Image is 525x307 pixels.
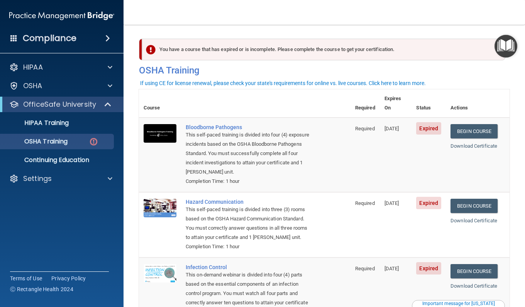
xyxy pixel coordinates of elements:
a: Terms of Use [10,275,42,282]
span: [DATE] [384,266,399,271]
span: Required [355,126,375,131]
a: Infection Control [186,264,312,270]
img: PMB logo [9,8,114,24]
p: HIPAA [23,63,43,72]
span: Ⓒ Rectangle Health 2024 [10,285,73,293]
a: Begin Course [450,199,498,213]
span: Required [355,266,375,271]
button: Open Resource Center [495,35,517,58]
h4: OSHA Training [139,65,510,76]
p: Continuing Education [5,156,110,164]
p: OfficeSafe University [23,100,96,109]
p: Settings [23,174,52,183]
span: Expired [416,122,441,135]
a: Hazard Communication [186,199,312,205]
th: Course [139,89,181,118]
span: Required [355,200,375,206]
a: Download Certificate [450,143,497,149]
div: Completion Time: 1 hour [186,177,312,186]
a: OSHA [9,81,112,90]
a: Begin Course [450,264,498,278]
p: OSHA Training [5,138,68,145]
p: HIPAA Training [5,119,69,127]
a: Settings [9,174,112,183]
span: Expired [416,197,441,209]
div: Completion Time: 1 hour [186,242,312,251]
a: Download Certificate [450,218,497,223]
h4: Compliance [23,33,76,44]
a: Begin Course [450,124,498,138]
a: HIPAA [9,63,112,72]
th: Required [351,89,380,118]
th: Actions [446,89,510,118]
div: You have a course that has expired or is incomplete. Please complete the course to get your certi... [142,39,505,60]
a: Privacy Policy [51,275,86,282]
th: Expires On [380,89,412,118]
span: [DATE] [384,126,399,131]
p: OSHA [23,81,42,90]
div: This self-paced training is divided into four (4) exposure incidents based on the OSHA Bloodborne... [186,130,312,177]
div: This self-paced training is divided into three (3) rooms based on the OSHA Hazard Communication S... [186,205,312,242]
span: Expired [416,262,441,275]
img: exclamation-circle-solid-danger.72ef9ffc.png [146,45,156,55]
button: If using CE for license renewal, please check your state's requirements for online vs. live cours... [139,79,427,87]
a: OfficeSafe University [9,100,112,109]
img: danger-circle.6113f641.png [89,137,98,147]
span: [DATE] [384,200,399,206]
a: Bloodborne Pathogens [186,124,312,130]
div: If using CE for license renewal, please check your state's requirements for online vs. live cours... [140,80,426,86]
th: Status [412,89,446,118]
a: Download Certificate [450,283,497,289]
